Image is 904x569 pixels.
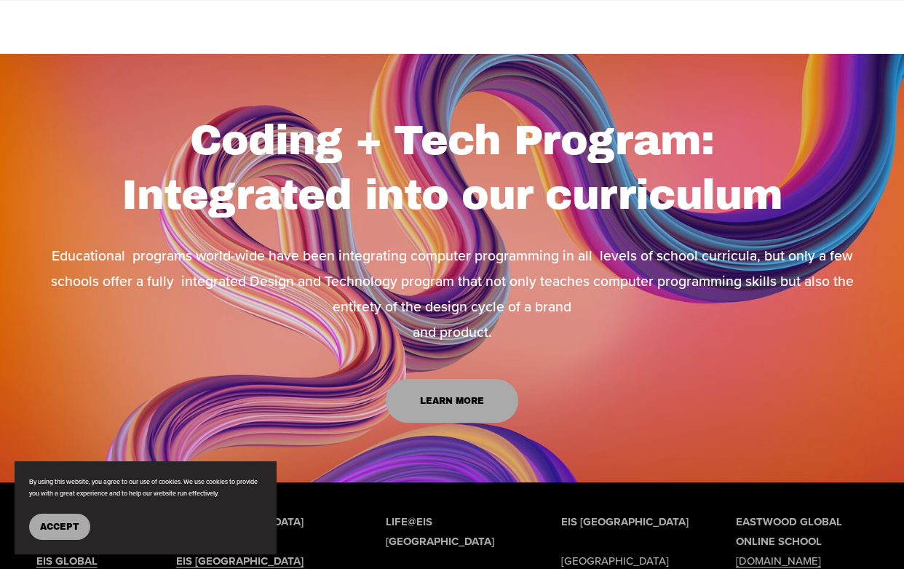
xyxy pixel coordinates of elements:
[15,461,277,554] section: Cookie banner
[736,514,842,549] strong: EASTWOOD GLOBAL ONLINE SCHOOL
[386,379,518,423] a: Learn More
[36,243,868,345] p: Educational programs world-wide have been integrating computer programming in all levels of schoo...
[29,476,262,499] p: By using this website, you agree to our use of cookies. We use cookies to provide you with a grea...
[386,514,494,549] strong: LIFE@EIS [GEOGRAPHIC_DATA]
[36,553,98,569] strong: EIS GLOBAL
[36,114,868,223] h2: Coding + Tech Program: Integrated into our curriculum
[176,553,304,569] strong: EIS [GEOGRAPHIC_DATA]
[29,514,90,540] button: Accept
[561,514,689,530] strong: EIS [GEOGRAPHIC_DATA]
[40,522,79,532] span: Accept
